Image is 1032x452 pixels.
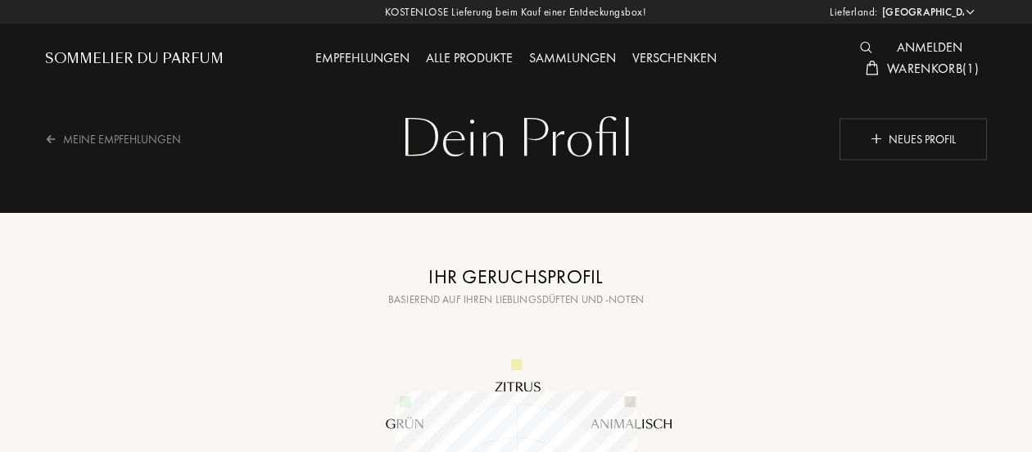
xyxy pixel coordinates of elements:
[45,119,202,159] div: Meine Empfehlungen
[830,4,878,20] span: Lieferland:
[860,42,872,53] img: search_icn_white.svg
[311,262,721,292] div: Ihr Geruchsprofil
[624,49,725,66] a: Verschenken
[57,106,975,172] div: Dein Profil
[307,49,418,66] a: Empfehlungen
[45,133,57,144] img: arrow_big_left.png
[624,48,725,70] div: Verschenken
[866,61,879,75] img: cart_white.svg
[45,49,224,69] a: Sommelier du Parfum
[871,133,882,144] img: plus_icn_w.png
[521,49,624,66] a: Sammlungen
[418,49,521,66] a: Alle Produkte
[521,48,624,70] div: Sammlungen
[418,48,521,70] div: Alle Produkte
[311,292,721,308] div: Basierend auf Ihren Lieblingsdüften und -noten
[889,38,971,56] a: Anmelden
[887,60,979,77] span: Warenkorb ( 1 )
[840,118,987,160] div: Neues Profil
[889,38,971,59] div: Anmelden
[307,48,418,70] div: Empfehlungen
